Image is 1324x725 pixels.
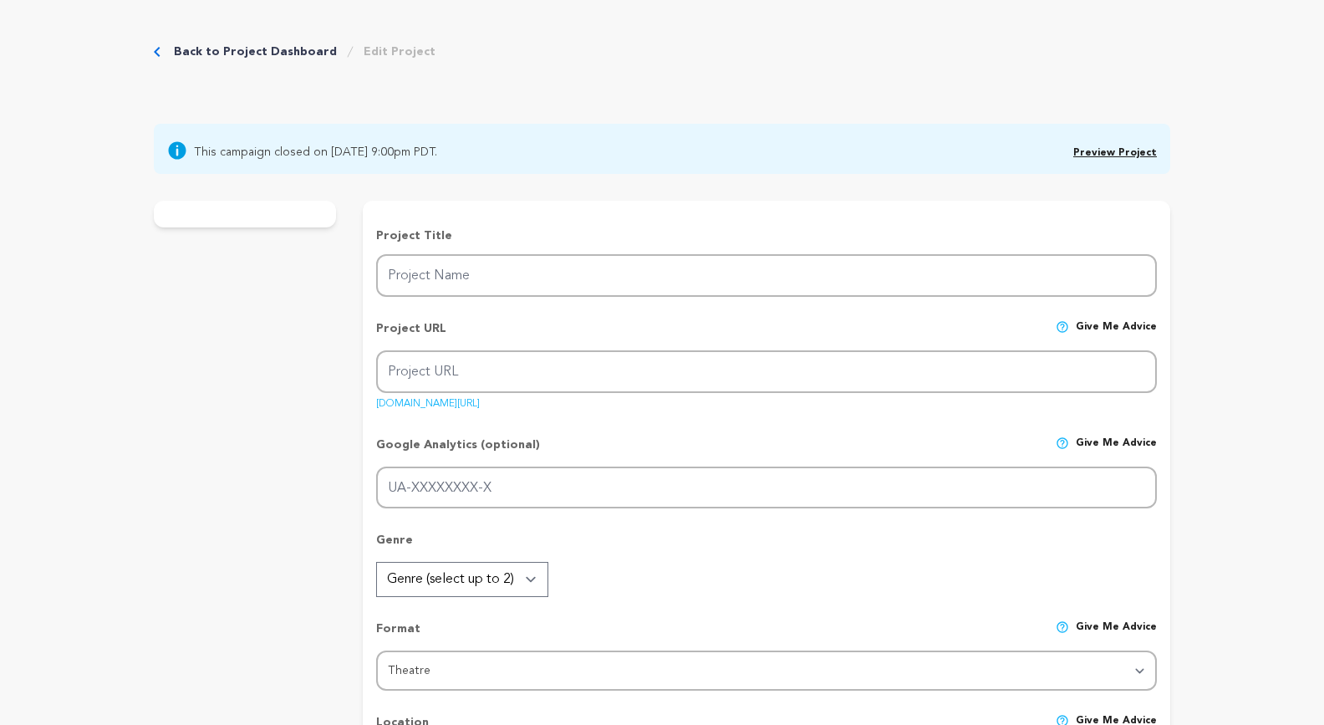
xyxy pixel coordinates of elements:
[376,620,420,651] p: Format
[376,320,446,350] p: Project URL
[376,467,1157,509] input: UA-XXXXXXXX-X
[376,227,1157,244] p: Project Title
[154,43,435,60] div: Breadcrumb
[376,392,480,409] a: [DOMAIN_NAME][URL]
[1056,620,1069,634] img: help-circle.svg
[1056,437,1069,450] img: help-circle.svg
[1076,620,1157,651] span: Give me advice
[1076,320,1157,350] span: Give me advice
[376,532,1157,562] p: Genre
[174,43,337,60] a: Back to Project Dashboard
[1073,148,1157,158] a: Preview Project
[1056,320,1069,334] img: help-circle.svg
[194,140,437,161] span: This campaign closed on [DATE] 9:00pm PDT.
[376,437,540,467] p: Google Analytics (optional)
[1076,437,1157,467] span: Give me advice
[364,43,435,60] a: Edit Project
[376,254,1157,297] input: Project Name
[376,350,1157,393] input: Project URL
